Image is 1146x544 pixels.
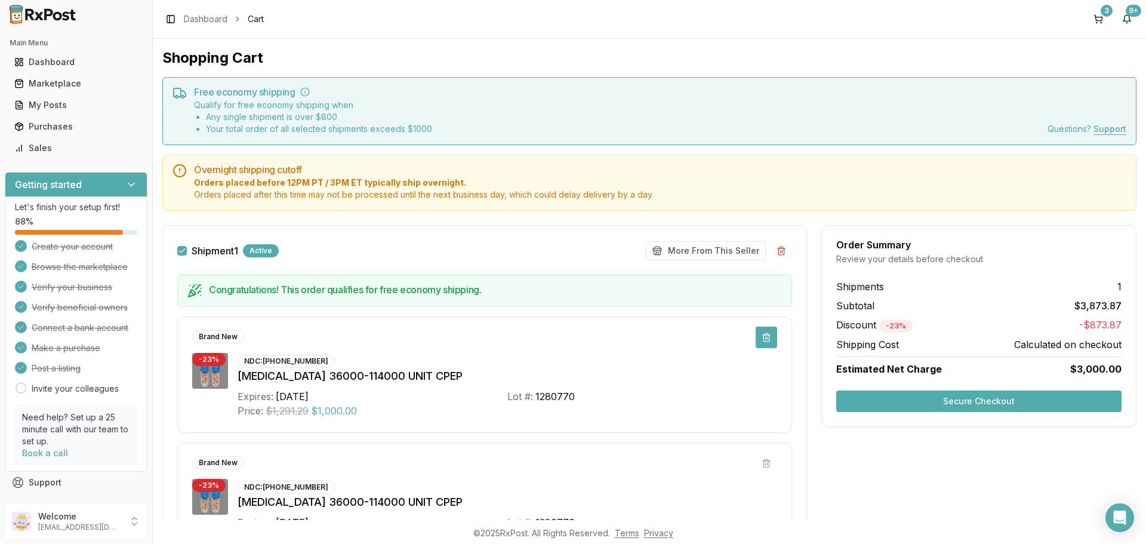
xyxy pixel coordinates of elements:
a: Dashboard [184,13,227,25]
span: Discount [836,319,913,331]
img: Creon 36000-114000 UNIT CPEP [192,353,228,389]
div: Brand New [192,330,244,343]
span: 88 % [15,216,33,228]
div: 1280770 [535,515,575,530]
span: Feedback [29,498,69,510]
div: [MEDICAL_DATA] 36000-114000 UNIT CPEP [238,368,777,385]
span: Cart [248,13,264,25]
div: NDC: [PHONE_NUMBER] [238,481,335,494]
h5: Congratulations! This order qualifies for free economy shipping. [209,285,782,294]
button: Secure Checkout [836,391,1122,412]
h1: Shopping Cart [162,48,1136,67]
label: Shipment 1 [192,246,238,256]
span: $1,000.00 [311,404,357,418]
button: Support [5,472,147,493]
span: Verify beneficial owners [32,302,128,314]
p: Let's finish your setup first! [15,201,137,213]
h2: Main Menu [10,38,143,48]
div: Expires: [238,389,273,404]
a: Privacy [644,528,673,538]
span: Browse the marketplace [32,261,128,273]
button: Purchases [5,117,147,136]
span: $3,000.00 [1070,362,1122,376]
h5: Overnight shipping cutoff [194,165,1126,174]
p: Need help? Set up a 25 minute call with our team to set up. [22,411,130,447]
img: Creon 36000-114000 UNIT CPEP [192,479,228,515]
div: Qualify for free economy shipping when [194,99,432,135]
a: My Posts [10,94,143,116]
span: Shipping Cost [836,337,899,352]
span: Calculated on checkout [1014,337,1122,352]
button: 3 [1089,10,1108,29]
div: Review your details before checkout [836,253,1122,265]
div: Price: [238,404,263,418]
span: Shipments [836,279,884,294]
span: Post a listing [32,362,81,374]
button: Marketplace [5,74,147,93]
nav: breadcrumb [184,13,264,25]
span: $1,291.29 [266,404,309,418]
div: 1280770 [535,389,575,404]
span: $3,873.87 [1074,299,1122,313]
div: Active [243,244,279,257]
div: Marketplace [14,78,138,90]
span: Verify your business [32,281,112,293]
div: Expires: [238,515,273,530]
div: Dashboard [14,56,138,68]
a: Terms [615,528,639,538]
span: Subtotal [836,299,874,313]
div: - 23 % [192,353,226,366]
span: Orders placed after this time may not be processed until the next business day, which could delay... [194,189,1126,201]
li: Any single shipment is over $ 800 [206,111,432,123]
span: -$873.87 [1079,318,1122,333]
div: NDC: [PHONE_NUMBER] [238,355,335,368]
button: 9+ [1117,10,1136,29]
button: Feedback [5,493,147,515]
span: Create your account [32,241,113,253]
button: Sales [5,139,147,158]
h3: Getting started [15,177,82,192]
div: 3 [1101,5,1113,17]
p: [EMAIL_ADDRESS][DOMAIN_NAME] [38,523,121,532]
span: Make a purchase [32,342,100,354]
a: Purchases [10,116,143,137]
span: Connect a bank account [32,322,128,334]
img: User avatar [12,512,31,531]
div: [MEDICAL_DATA] 36000-114000 UNIT CPEP [238,494,777,511]
div: Brand New [192,456,244,469]
div: Lot #: [507,389,533,404]
div: 9+ [1126,5,1141,17]
div: Sales [14,142,138,154]
span: Estimated Net Charge [836,363,942,375]
div: Lot #: [507,515,533,530]
div: Open Intercom Messenger [1105,503,1134,532]
img: RxPost Logo [5,5,81,24]
div: Questions? [1048,123,1126,135]
button: Dashboard [5,53,147,72]
button: My Posts [5,96,147,115]
div: [DATE] [276,515,309,530]
span: Orders placed before 12PM PT / 3PM ET typically ship overnight. [194,177,1126,189]
span: 1 [1117,279,1122,294]
a: Marketplace [10,73,143,94]
div: Order Summary [836,240,1122,250]
div: [DATE] [276,389,309,404]
div: Purchases [14,121,138,133]
a: Book a call [22,448,68,458]
div: - 23 % [879,319,913,333]
a: Invite your colleagues [32,383,119,395]
a: Sales [10,137,143,159]
div: - 23 % [192,479,226,492]
li: Your total order of all selected shipments exceeds $ 1000 [206,123,432,135]
h5: Free economy shipping [194,87,1126,97]
p: Welcome [38,511,121,523]
a: Dashboard [10,51,143,73]
button: More From This Seller [646,241,766,260]
div: My Posts [14,99,138,111]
